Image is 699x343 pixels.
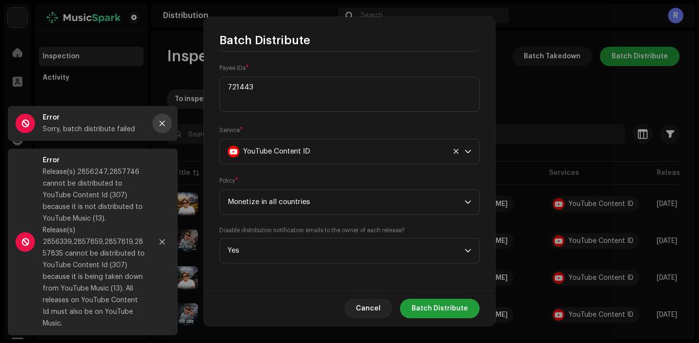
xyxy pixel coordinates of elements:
div: Error [43,154,145,166]
small: Payee IDs [219,63,246,73]
span: Batch Distribute [219,33,310,48]
span: Yes [228,239,465,263]
span: YouTube Content ID [243,139,310,164]
button: Close [152,232,172,252]
div: dropdown trigger [465,239,471,263]
span: Batch Distribute [412,299,468,318]
div: Release(s) 2856247,2857746 cannot be distributed to YouTube Content Id (307) because it is not di... [43,166,145,329]
button: Cancel [344,299,392,318]
span: YouTube Content ID [228,139,465,164]
button: Batch Distribute [400,299,480,318]
span: Monetize in all countries [228,190,465,214]
div: dropdown trigger [465,190,471,214]
small: Policy [219,176,235,186]
button: Close [152,114,172,133]
div: dropdown trigger [465,139,471,164]
div: Sorry, batch distribute failed [43,123,145,135]
small: Service [219,125,240,135]
span: Cancel [356,299,381,318]
div: Error [43,112,145,123]
label: Disable distribution notification emails to the owner of each release? [219,226,405,234]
